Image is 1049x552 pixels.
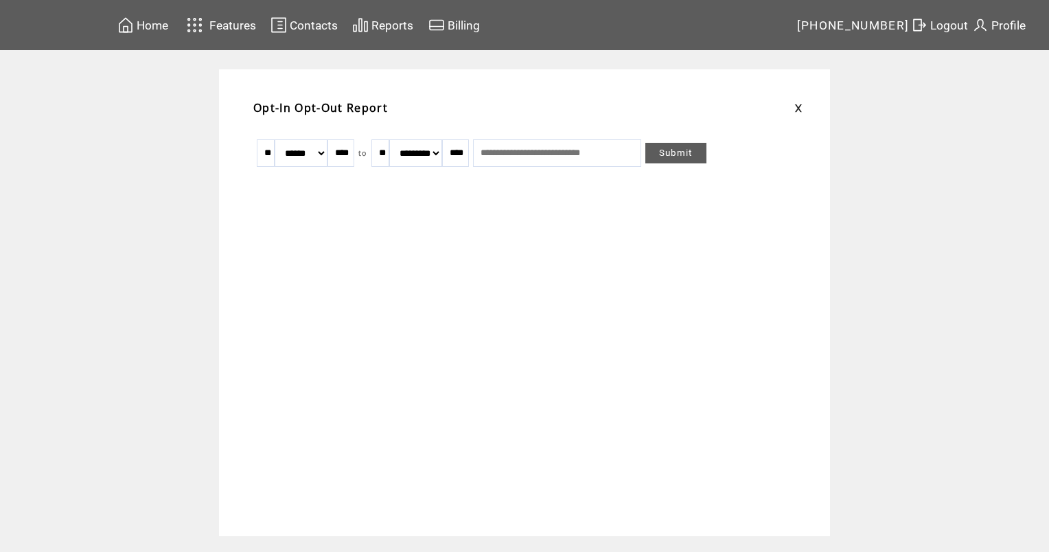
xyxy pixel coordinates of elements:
span: Profile [991,19,1026,32]
img: home.svg [117,16,134,34]
span: Billing [448,19,480,32]
span: Reports [371,19,413,32]
span: to [358,148,367,158]
a: Contacts [268,14,340,36]
span: Opt-In Opt-Out Report [253,100,388,115]
img: features.svg [183,14,207,36]
a: Features [181,12,258,38]
img: profile.svg [972,16,989,34]
span: [PHONE_NUMBER] [797,19,910,32]
img: contacts.svg [270,16,287,34]
img: exit.svg [911,16,927,34]
a: Billing [426,14,482,36]
a: Home [115,14,170,36]
a: Logout [909,14,970,36]
span: Home [137,19,168,32]
a: Profile [970,14,1028,36]
span: Contacts [290,19,338,32]
a: Reports [350,14,415,36]
a: Submit [645,143,706,163]
span: Features [209,19,256,32]
img: chart.svg [352,16,369,34]
img: creidtcard.svg [428,16,445,34]
span: Logout [930,19,968,32]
